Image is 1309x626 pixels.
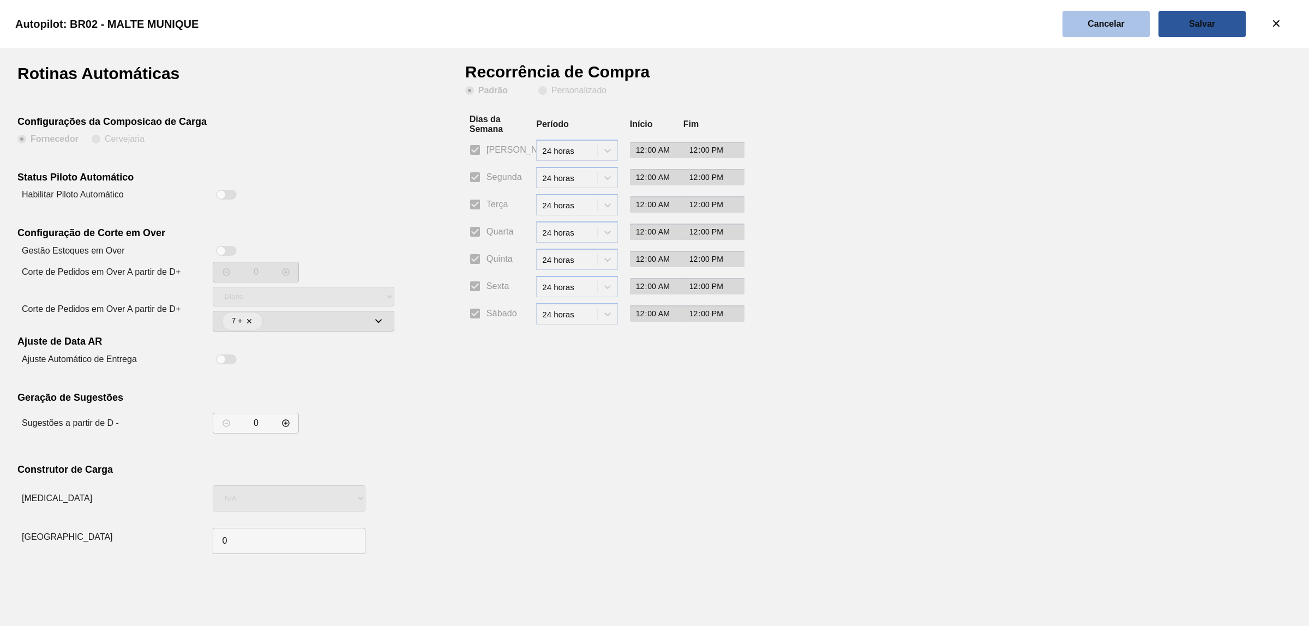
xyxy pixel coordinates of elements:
[17,172,400,186] div: Status Piloto Automático
[487,225,514,238] span: Quarta
[92,135,145,146] clb-radio-button: Cervejaria
[487,280,509,293] span: Sexta
[487,252,513,266] span: Quinta
[22,418,119,428] label: Sugestões a partir de D -
[22,190,124,199] label: Habilitar Piloto Automático
[22,532,113,541] label: [GEOGRAPHIC_DATA]
[22,493,92,503] label: [MEDICAL_DATA]
[17,65,211,90] h1: Rotinas Automáticas
[487,307,517,320] span: Sábado
[487,171,522,184] span: Segunda
[22,304,181,314] label: Corte de Pedidos em Over A partir de D+
[683,119,699,129] label: Fim
[465,65,659,86] h1: Recorrência de Compra
[17,135,79,146] clb-radio-button: Fornecedor
[17,392,400,406] div: Geração de Sugestões
[465,86,525,97] clb-radio-button: Padrão
[22,267,181,276] label: Corte de Pedidos em Over A partir de D+
[17,464,400,478] div: Construtor de Carga
[22,246,125,255] label: Gestão Estoques em Over
[630,119,653,129] label: Início
[538,86,607,97] clb-radio-button: Personalizado
[536,119,569,129] label: Período
[22,354,137,364] label: Ajuste Automático de Entrega
[470,115,503,134] label: Dias da Semana
[487,143,560,156] span: [PERSON_NAME]
[487,198,508,211] span: Terça
[17,116,400,130] div: Configurações da Composicao de Carga
[17,227,400,242] div: Configuração de Corte em Over
[17,336,400,350] div: Ajuste de Data AR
